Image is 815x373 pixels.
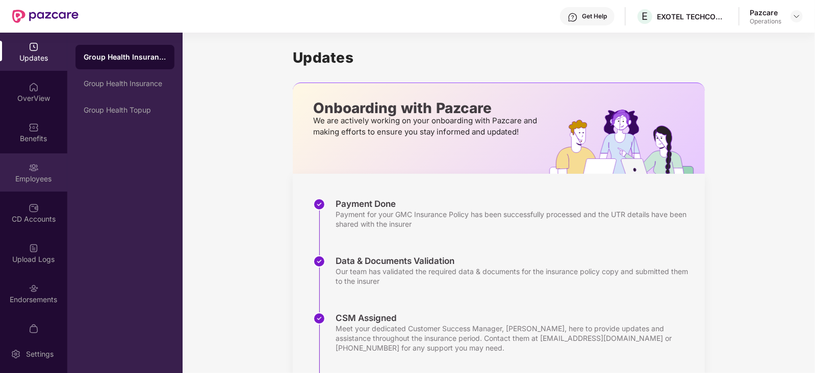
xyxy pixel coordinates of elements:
[793,12,801,20] img: svg+xml;base64,PHN2ZyBpZD0iRHJvcGRvd24tMzJ4MzIiIHhtbG5zPSJodHRwOi8vd3d3LnczLm9yZy8yMDAwL3N2ZyIgd2...
[657,12,728,21] div: EXOTEL TECHCOM PRIVATE LIMITED
[29,163,39,173] img: svg+xml;base64,PHN2ZyBpZD0iRW1wbG95ZWVzIiB4bWxucz0iaHR0cDovL3d3dy53My5vcmcvMjAwMC9zdmciIHdpZHRoPS...
[29,243,39,253] img: svg+xml;base64,PHN2ZyBpZD0iVXBsb2FkX0xvZ3MiIGRhdGEtbmFtZT0iVXBsb2FkIExvZ3MiIHhtbG5zPSJodHRwOi8vd3...
[336,209,695,229] div: Payment for your GMC Insurance Policy has been successfully processed and the UTR details have be...
[336,267,695,286] div: Our team has validated the required data & documents for the insurance policy copy and submitted ...
[29,203,39,213] img: svg+xml;base64,PHN2ZyBpZD0iQ0RfQWNjb3VudHMiIGRhdGEtbmFtZT0iQ0QgQWNjb3VudHMiIHhtbG5zPSJodHRwOi8vd3...
[84,79,166,88] div: Group Health Insurance
[12,10,79,23] img: New Pazcare Logo
[336,312,695,324] div: CSM Assigned
[313,198,325,210] img: svg+xml;base64,PHN2ZyBpZD0iU3RlcC1Eb25lLTMyeDMyIiB4bWxucz0iaHR0cDovL3d3dy53My5vcmcvMjAwMC9zdmciIH...
[313,255,325,268] img: svg+xml;base64,PHN2ZyBpZD0iU3RlcC1Eb25lLTMyeDMyIiB4bWxucz0iaHR0cDovL3d3dy53My5vcmcvMjAwMC9zdmciIH...
[23,349,57,359] div: Settings
[313,103,540,113] p: Onboarding with Pazcare
[313,312,325,325] img: svg+xml;base64,PHN2ZyBpZD0iU3RlcC1Eb25lLTMyeDMyIiB4bWxucz0iaHR0cDovL3d3dy53My5vcmcvMjAwMC9zdmciIH...
[336,324,695,353] div: Meet your dedicated Customer Success Manager, [PERSON_NAME], here to provide updates and assistan...
[29,324,39,334] img: svg+xml;base64,PHN2ZyBpZD0iTXlfT3JkZXJzIiBkYXRhLW5hbWU9Ik15IE9yZGVycyIgeG1sbnM9Imh0dHA6Ly93d3cudz...
[84,52,166,62] div: Group Health Insurance
[29,42,39,52] img: svg+xml;base64,PHN2ZyBpZD0iVXBkYXRlZCIgeG1sbnM9Imh0dHA6Ly93d3cudzMub3JnLzIwMDAvc3ZnIiB3aWR0aD0iMj...
[568,12,578,22] img: svg+xml;base64,PHN2ZyBpZD0iSGVscC0zMngzMiIgeG1sbnM9Imh0dHA6Ly93d3cudzMub3JnLzIwMDAvc3ZnIiB3aWR0aD...
[313,115,540,138] p: We are actively working on your onboarding with Pazcare and making efforts to ensure you stay inf...
[582,12,607,20] div: Get Help
[336,198,695,209] div: Payment Done
[642,10,648,22] span: E
[29,122,39,132] img: svg+xml;base64,PHN2ZyBpZD0iQmVuZWZpdHMiIHhtbG5zPSJodHRwOi8vd3d3LnczLm9yZy8yMDAwL3N2ZyIgd2lkdGg9Ij...
[29,82,39,92] img: svg+xml;base64,PHN2ZyBpZD0iSG9tZSIgeG1sbnM9Imh0dHA6Ly93d3cudzMub3JnLzIwMDAvc3ZnIiB3aWR0aD0iMjAiIG...
[750,17,781,25] div: Operations
[84,106,166,114] div: Group Health Topup
[549,110,705,174] img: hrOnboarding
[336,255,695,267] div: Data & Documents Validation
[750,8,781,17] div: Pazcare
[11,349,21,359] img: svg+xml;base64,PHN2ZyBpZD0iU2V0dGluZy0yMHgyMCIgeG1sbnM9Imh0dHA6Ly93d3cudzMub3JnLzIwMDAvc3ZnIiB3aW...
[29,283,39,294] img: svg+xml;base64,PHN2ZyBpZD0iRW5kb3JzZW1lbnRzIiB4bWxucz0iaHR0cDovL3d3dy53My5vcmcvMjAwMC9zdmciIHdpZH...
[293,49,705,66] h1: Updates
